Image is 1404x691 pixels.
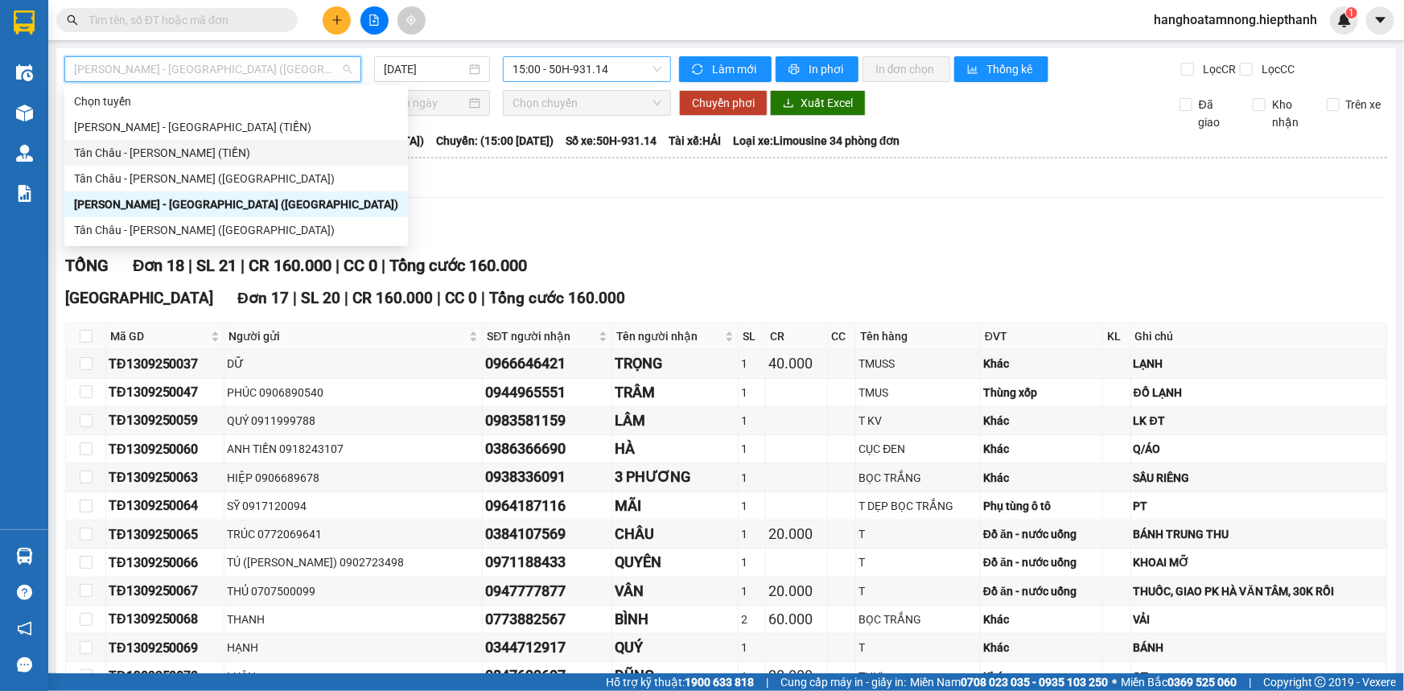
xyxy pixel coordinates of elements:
div: 1 [741,582,762,600]
div: Phụ tùng ô tô [983,497,1100,515]
span: CR 160.000 [352,289,433,307]
button: caret-down [1366,6,1394,35]
div: VÂN [615,580,735,603]
div: TĐ1309250066 [109,553,221,573]
div: THANH [227,611,480,628]
span: Thống kê [987,60,1036,78]
span: | [241,256,245,275]
div: T [858,553,978,571]
span: SĐT người nhận [487,327,595,345]
div: Đồ ăn - nước uống [983,525,1100,543]
div: THUỐC, GIAO PK HÀ VĂN TÂM, 30K RỒI [1134,582,1384,600]
img: warehouse-icon [16,64,33,81]
span: 15:00 - 50H-931.14 [513,57,661,81]
span: Kho nhận [1266,96,1314,131]
div: 1 [741,469,762,487]
div: 3 PHƯƠNG [615,466,735,488]
span: aim [406,14,417,26]
div: HẠNH [227,639,480,656]
div: Tân Châu - [PERSON_NAME] ([GEOGRAPHIC_DATA]) [74,221,398,239]
div: TRÚC 0772069641 [227,525,480,543]
span: bar-chart [967,64,981,76]
div: ĐỒ LẠNH [1134,384,1384,401]
div: LUÂN [227,668,480,685]
div: Chọn tuyến [74,93,398,110]
span: Lọc CC [1255,60,1297,78]
div: Khác [983,412,1100,430]
div: Chọn tuyến [64,88,408,114]
td: TĐ1309250059 [106,407,224,435]
div: T KV [858,412,978,430]
div: BỌC TRẮNG [858,469,978,487]
div: Tân Châu - Hồ Chí Minh (Giường) [64,217,408,243]
div: [PERSON_NAME] - [GEOGRAPHIC_DATA] (TIỀN) [74,118,398,136]
td: MÃI [612,492,739,520]
span: CC 0 [445,289,477,307]
div: Khác [983,469,1100,487]
div: 0964187116 [485,495,609,517]
span: | [381,256,385,275]
td: DŨNG [612,662,739,690]
td: QUYÊN [612,549,739,577]
div: HIỆP 0906689678 [227,469,480,487]
div: Q/ÁO [1134,440,1384,458]
span: Mã GD [110,327,208,345]
td: 0983581159 [483,407,612,435]
td: TĐ1309250063 [106,463,224,492]
div: 0773882567 [485,608,609,631]
td: 0773882567 [483,606,612,634]
button: downloadXuất Excel [770,90,866,116]
td: TĐ1309250068 [106,606,224,634]
span: | [766,673,768,691]
strong: 0708 023 035 - 0935 103 250 [961,676,1108,689]
div: Khác [983,355,1100,372]
td: 0344712917 [483,634,612,662]
span: | [336,256,340,275]
img: logo-vxr [14,10,35,35]
div: MÃI [615,495,735,517]
td: TĐ1309250065 [106,520,224,549]
span: download [783,97,794,110]
span: CC 0 [344,256,377,275]
span: Miền Nam [910,673,1108,691]
strong: 0369 525 060 [1167,676,1237,689]
div: VẢI [1134,611,1384,628]
img: icon-new-feature [1337,13,1352,27]
div: 1 [741,412,762,430]
span: search [67,14,78,26]
span: Chọn chuyến [513,91,661,115]
td: HÀ [612,435,739,463]
span: message [17,657,32,672]
div: CỤC ĐEN [858,440,978,458]
td: TĐ1309250037 [106,350,224,378]
div: GT [1134,668,1384,685]
button: plus [323,6,351,35]
td: 0384107569 [483,520,612,549]
div: Khác [983,440,1100,458]
th: CC [828,323,857,350]
td: 0938336091 [483,463,612,492]
button: printerIn phơi [776,56,858,82]
div: TĐ1309250065 [109,524,221,545]
span: | [188,256,192,275]
div: 0344712917 [485,636,609,659]
div: DỮ [227,355,480,372]
div: ANH TIỀN 0918243107 [227,440,480,458]
span: sync [692,64,706,76]
span: Tên người nhận [616,327,722,345]
span: Đơn 18 [133,256,184,275]
div: QUÝ [615,636,735,659]
div: TĐ1309250064 [109,496,221,516]
img: warehouse-icon [16,548,33,565]
div: T [858,639,978,656]
td: TĐ1309250070 [106,662,224,690]
th: CR [766,323,828,350]
div: 40.000 [768,352,825,375]
th: SL [739,323,765,350]
span: copyright [1315,677,1326,688]
span: Làm mới [712,60,759,78]
td: TRÂM [612,379,739,407]
div: Khác [983,668,1100,685]
div: Khác [983,639,1100,656]
td: TRỌNG [612,350,739,378]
